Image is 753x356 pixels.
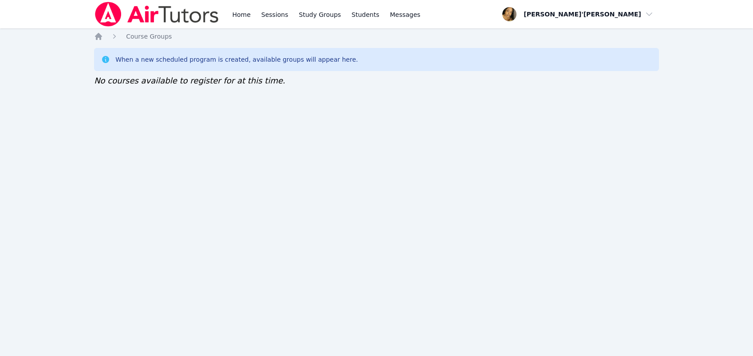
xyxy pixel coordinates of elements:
[94,2,220,27] img: Air Tutors
[94,32,659,41] nav: Breadcrumb
[94,76,285,85] span: No courses available to register for at this time.
[126,33,172,40] span: Course Groups
[115,55,358,64] div: When a new scheduled program is created, available groups will appear here.
[126,32,172,41] a: Course Groups
[390,10,421,19] span: Messages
